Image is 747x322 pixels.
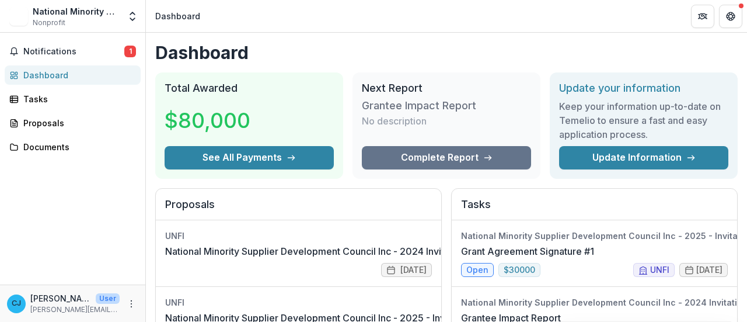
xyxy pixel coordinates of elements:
[461,198,728,220] h2: Tasks
[165,82,334,95] h2: Total Awarded
[33,5,120,18] div: National Minority Supplier Development Council Inc
[559,99,728,141] h3: Keep your information up-to-date on Temelio to ensure a fast and easy application process.
[559,82,728,95] h2: Update your information
[155,42,738,63] h1: Dashboard
[96,293,120,304] p: User
[5,65,141,85] a: Dashboard
[362,114,427,128] p: No description
[12,300,21,307] div: Charmaine Jackson
[165,244,515,258] a: National Minority Supplier Development Council Inc - 2024 Invitation Only Grant
[23,141,131,153] div: Documents
[30,292,91,304] p: [PERSON_NAME]
[124,46,136,57] span: 1
[33,18,65,28] span: Nonprofit
[5,137,141,157] a: Documents
[165,146,334,169] button: See All Payments
[691,5,714,28] button: Partners
[5,42,141,61] button: Notifications1
[5,113,141,133] a: Proposals
[362,82,531,95] h2: Next Report
[559,146,728,169] a: Update Information
[362,99,476,112] h3: Grantee Impact Report
[124,5,141,28] button: Open entity switcher
[23,69,131,81] div: Dashboard
[23,117,131,129] div: Proposals
[362,146,531,169] a: Complete Report
[155,10,200,22] div: Dashboard
[23,47,124,57] span: Notifications
[165,105,252,136] h3: $80,000
[5,89,141,109] a: Tasks
[30,304,120,315] p: [PERSON_NAME][EMAIL_ADDRESS][PERSON_NAME][DOMAIN_NAME]
[151,8,205,25] nav: breadcrumb
[9,7,28,26] img: National Minority Supplier Development Council Inc
[124,297,138,311] button: More
[461,244,594,258] a: Grant Agreement Signature #1
[23,93,131,105] div: Tasks
[719,5,742,28] button: Get Help
[165,198,432,220] h2: Proposals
